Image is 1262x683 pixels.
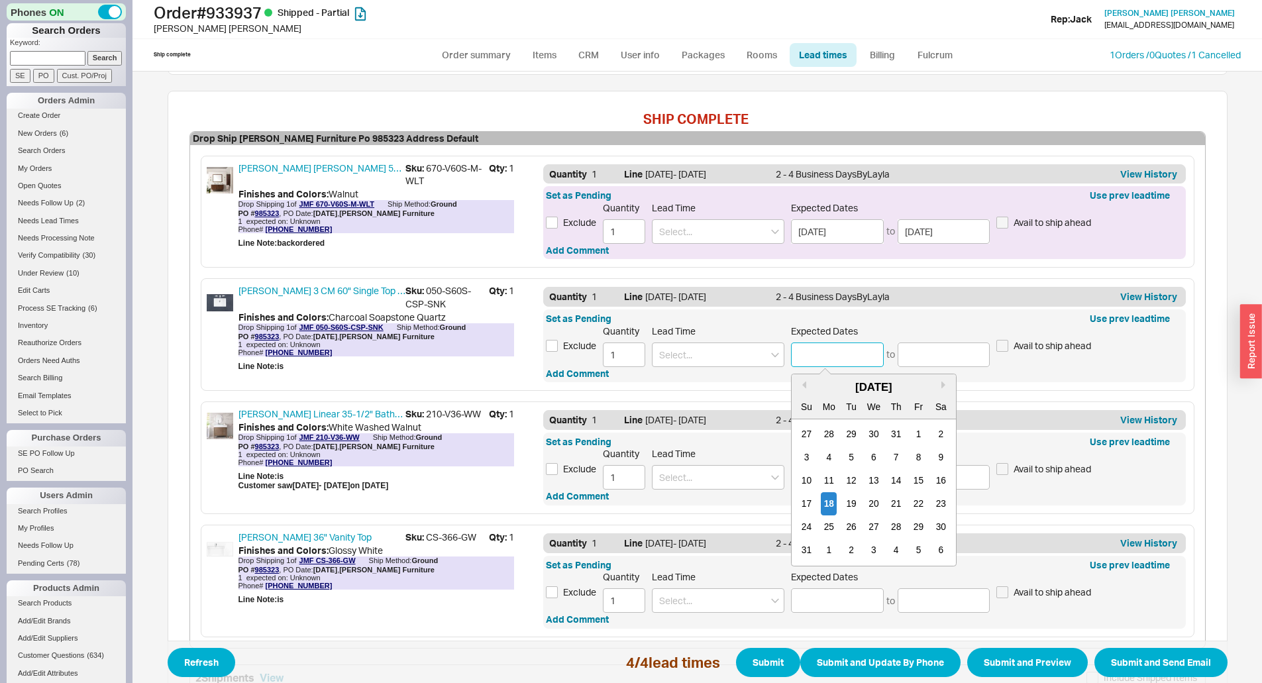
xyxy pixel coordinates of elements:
div: , PO Date: , [238,209,435,217]
div: Phone# [238,217,514,233]
button: Previous Month [798,381,806,389]
a: Search Products [7,596,126,610]
div: day-31 [888,423,904,446]
input: Exclude [546,463,558,475]
a: [PERSON_NAME] 3 CM 60" Single Top with Sink [238,284,405,310]
span: Avail to ship ahead [1014,339,1091,352]
div: 1 [549,413,618,427]
a: Search Profiles [7,504,126,518]
button: View History [1116,413,1182,427]
a: Packages [672,43,735,67]
div: Th [888,395,904,418]
a: Add/Edit Attributes [7,666,126,680]
input: Search [87,51,123,65]
div: Ship complete [154,51,191,58]
b: [PERSON_NAME] Furniture [339,333,435,341]
span: 1 [238,217,244,225]
div: 1 [549,537,618,550]
div: Drop Shipping 1 of Ship Method: [238,323,514,341]
span: 1 [489,531,514,544]
a: Process SE Tracking(6) [7,301,126,315]
span: Expected Dates [791,571,990,583]
a: Add/Edit Brands [7,614,126,628]
div: day-1 [821,539,837,562]
div: Drop Shipping 1 of Ship Method: [238,200,514,217]
div: Users Admin [7,488,126,503]
div: day-6 [866,446,882,469]
a: Customer Questions(634) [7,649,126,662]
b: Qty: [489,162,507,174]
b: [DATE] [313,443,337,450]
svg: open menu [771,352,779,358]
div: to [886,225,895,238]
div: day-15 [911,469,927,492]
div: day-27 [866,515,882,539]
a: Edit Carts [7,284,126,297]
div: day-8 [911,446,927,469]
div: day-26 [843,515,859,539]
a: My Orders [7,162,126,176]
svg: open menu [771,598,779,604]
div: Tu [843,395,859,418]
b: Qty: [489,285,507,296]
div: Phone# [238,341,514,356]
div: day-2 [933,423,949,446]
div: day-23 [933,492,949,515]
div: Su [799,395,815,418]
a: Rooms [737,43,787,67]
span: ( 6 ) [88,304,97,312]
div: day-1 [911,423,927,446]
span: expected on: Unknown [238,217,514,225]
span: Lead Time [652,202,696,213]
span: Shipped - Partial [278,7,349,18]
a: Orders Need Auths [7,354,126,368]
div: day-30 [866,423,882,446]
span: Quantity [549,537,587,549]
a: Pending Certs(78) [7,556,126,570]
a: Needs Follow Up [7,539,126,552]
a: JMF 210-V36-WW [299,433,360,443]
span: Lead Time [652,448,696,459]
a: Needs Processing Note [7,231,126,245]
input: Avail to ship ahead [996,463,1008,475]
div: day-16 [933,469,949,492]
input: Quantity [603,342,645,367]
span: Drop Ship [PERSON_NAME] Furniture Po 985323 Address Default [193,132,698,145]
div: SHIP COMPLETE [643,113,749,126]
div: Line Note: is [238,362,514,371]
a: Verify Compatibility(30) [7,248,126,262]
button: Refresh [168,648,235,677]
a: [PERSON_NAME] [PERSON_NAME] [1104,9,1235,18]
span: Needs Follow Up [18,199,74,207]
span: Quantity [603,448,645,460]
div: Customer saw [DATE] - [DATE] on [DATE] [238,481,514,490]
div: day-27 [799,423,815,446]
span: Customer Questions [18,651,84,659]
a: Email Templates [7,389,126,403]
div: day-28 [821,423,837,446]
b: Finishes and Colors : [238,545,329,556]
div: , PO Date: , [238,566,435,574]
a: User info [611,43,670,67]
span: ( 634 ) [87,651,104,659]
button: View History [1116,168,1182,181]
div: [DATE] - [DATE] [645,537,706,550]
div: Products Admin [7,580,126,596]
span: Pending Certs [18,559,64,567]
span: Line [624,413,643,427]
div: day-29 [911,515,927,539]
span: ( 10 ) [66,269,79,277]
button: View History [1116,537,1182,550]
span: ( 2 ) [76,199,85,207]
div: [DATE] - [DATE] [645,168,706,181]
a: Create Order [7,109,126,123]
span: ( 6 ) [60,129,68,137]
img: amberly-60-single-vanity-single-bathroom-vanity-james-martin-vanities-634258_nxkvt4 [207,167,233,193]
a: 985323 [255,209,280,217]
div: 1 [549,290,618,303]
a: My Profiles [7,521,126,535]
div: , PO Date: , [238,333,435,341]
a: 985323 [255,443,280,450]
h1: Order # 933937 [154,3,635,22]
span: expected on: Unknown [238,341,514,348]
